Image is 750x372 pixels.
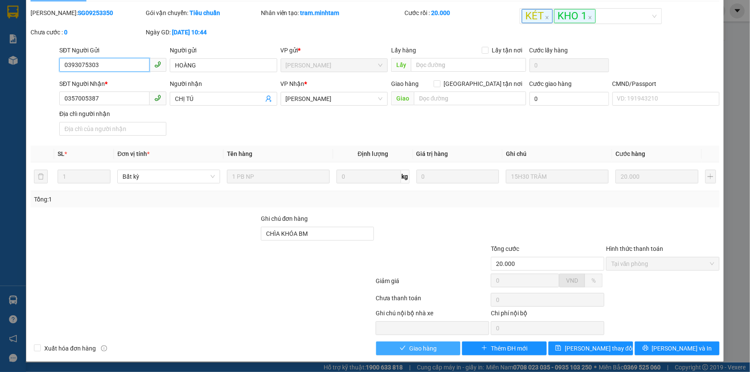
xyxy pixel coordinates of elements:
span: SL [58,150,64,157]
div: VP gửi [281,46,388,55]
span: VP Nhận [281,80,305,87]
input: Dọc đường [414,91,526,105]
div: Người nhận [170,79,277,88]
span: phone [154,95,161,101]
span: Tổng cước [491,245,519,252]
span: check [400,345,406,352]
input: Địa chỉ của người nhận [59,122,166,136]
th: Ghi chú [502,146,612,162]
span: Ngày/ giờ gửi: [3,46,37,52]
span: QUYỀN - [22,54,44,60]
div: Chi phí nội bộ [491,308,604,321]
input: Dọc đường [411,58,526,72]
strong: MĐH: [30,19,98,29]
button: save[PERSON_NAME] thay đổi [548,342,633,355]
button: checkGiao hàng [376,342,461,355]
b: 20.000 [431,9,450,16]
span: Tên hàng [227,150,252,157]
span: VND [566,277,578,284]
span: Hồ Chí Minh [286,59,383,72]
label: Ghi chú đơn hàng [261,215,308,222]
span: Thêm ĐH mới [491,344,527,353]
div: Ghi chú nội bộ nhà xe [376,308,489,321]
span: Giao hàng [409,344,437,353]
span: 0796976027 [44,54,79,60]
span: [PERSON_NAME] [37,5,72,10]
input: 0 [416,170,499,183]
span: Tên hàng: [3,62,116,69]
label: Cước lấy hàng [530,47,568,54]
span: Lấy tận nơi [489,46,526,55]
div: SĐT Người Gửi [59,46,166,55]
span: printer [643,345,649,352]
div: Cước rồi : [404,8,518,18]
b: SG09253350 [78,9,113,16]
span: Giao [391,91,414,105]
input: Ghi chú đơn hàng [261,227,374,241]
span: Lấy [391,58,411,72]
span: Ngã Tư Huyện [286,92,383,105]
div: Gói vận chuyển: [146,8,259,18]
b: 0 [64,29,67,36]
input: Cước lấy hàng [530,58,609,72]
span: % [591,277,596,284]
span: close [545,15,549,20]
span: phone [154,61,161,68]
div: [PERSON_NAME]: [31,8,144,18]
strong: PHIẾU TRẢ HÀNG [42,12,87,18]
div: Chưa thanh toán [375,293,490,308]
span: Lấy hàng [391,47,416,54]
span: 12:26:12 [DATE] [39,46,82,52]
span: Bất kỳ [122,170,215,183]
div: CMND/Passport [612,79,719,88]
input: Ghi Chú [506,170,609,183]
span: [DATE]- [18,4,72,10]
span: user-add [265,95,272,102]
label: Cước giao hàng [530,80,572,87]
span: [PERSON_NAME] và In [652,344,712,353]
button: plus [705,170,716,183]
span: Xuất hóa đơn hàng [41,344,99,353]
span: 1 X TRẮNG NP 2KG (ĐA) [26,60,116,70]
span: close [588,15,592,20]
button: delete [34,170,48,183]
b: tram.minhtam [300,9,340,16]
span: save [555,345,561,352]
span: Cước hàng [615,150,645,157]
span: THẢO - [18,38,70,45]
span: Giao hàng [391,80,419,87]
span: N.nhận: [3,54,79,60]
span: 15:09- [3,4,72,10]
span: KHO 1 [554,9,596,23]
span: 0908699868 [36,38,70,45]
div: Địa chỉ người nhận [59,109,166,119]
b: [DATE] 10:44 [172,29,207,36]
span: kg [401,170,410,183]
input: VD: Bàn, Ghế [227,170,330,183]
span: N.gửi: [3,38,70,45]
div: Giảm giá [375,276,490,291]
input: Cước giao hàng [530,92,609,106]
span: Tại văn phòng [611,257,714,270]
div: Người gửi [170,46,277,55]
span: KÉT [522,9,553,23]
div: Chưa cước : [31,27,144,37]
span: SG09253382 [51,19,99,29]
span: info-circle [101,345,107,351]
b: Tiêu chuẩn [190,9,220,16]
span: plus [481,345,487,352]
button: plusThêm ĐH mới [462,342,547,355]
button: printer[PERSON_NAME] và In [635,342,719,355]
span: Giá trị hàng [416,150,448,157]
span: [GEOGRAPHIC_DATA] tận nơi [441,79,526,88]
span: [PERSON_NAME] thay đổi [565,344,634,353]
div: Tổng: 1 [34,195,290,204]
div: Ngày GD: [146,27,259,37]
span: Định lượng [358,150,388,157]
span: Đơn vị tính [117,150,150,157]
div: Nhân viên tạo: [261,8,403,18]
label: Hình thức thanh toán [606,245,663,252]
input: 0 [615,170,698,183]
div: SĐT Người Nhận [59,79,166,88]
